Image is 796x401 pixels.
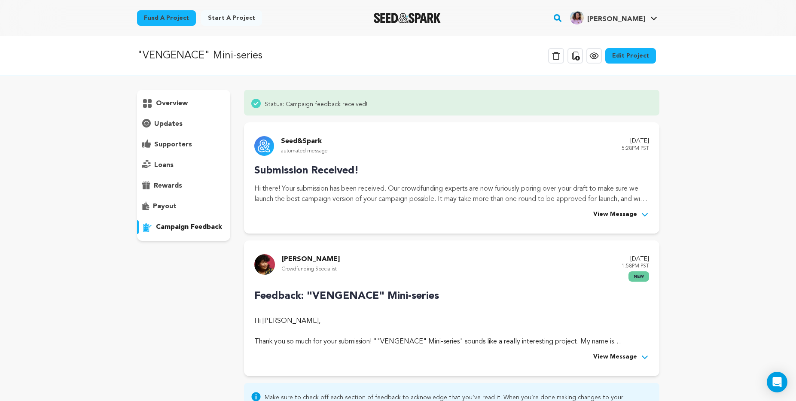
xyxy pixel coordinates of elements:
[156,222,222,232] p: campaign feedback
[154,119,183,129] p: updates
[622,254,649,264] p: [DATE]
[137,158,231,172] button: loans
[154,181,182,191] p: rewards
[568,9,659,27] span: Liz N.'s Profile
[201,10,262,26] a: Start a project
[137,220,231,234] button: campaign feedback
[137,138,231,152] button: supporters
[568,9,659,24] a: Liz N.'s Profile
[593,210,649,220] button: View Message
[254,163,649,179] p: Submission Received!
[374,13,441,23] a: Seed&Spark Homepage
[137,97,231,110] button: overview
[282,254,340,264] p: [PERSON_NAME]
[570,11,584,24] img: 162f4e2e35f23759.jpg
[628,271,649,282] span: new
[153,201,177,212] p: payout
[137,117,231,131] button: updates
[593,352,637,362] span: View Message
[137,179,231,193] button: rewards
[137,48,262,64] p: "VENGENACE" Mini-series
[254,184,649,204] p: Hi there! Your submission has been received. Our crowdfunding experts are now furiously poring ov...
[767,372,787,392] div: Open Intercom Messenger
[587,16,645,23] span: [PERSON_NAME]
[137,10,196,26] a: Fund a project
[622,144,649,154] p: 5:28PM PST
[254,316,649,347] div: Hi [PERSON_NAME], Thank you so much for your submission! ""VENGENACE" Mini-series" sounds like a ...
[137,200,231,213] button: payout
[154,160,174,170] p: loans
[605,48,656,64] a: Edit Project
[156,98,188,109] p: overview
[622,261,649,271] p: 1:58PM PST
[593,210,637,220] span: View Message
[254,289,649,304] p: Feedback: "VENGENACE" Mini-series
[622,136,649,146] p: [DATE]
[281,146,328,156] p: automated message
[282,264,340,274] p: Crowdfunding Specialist
[570,11,645,24] div: Liz N.'s Profile
[281,136,328,146] p: Seed&Spark
[374,13,441,23] img: Seed&Spark Logo Dark Mode
[265,98,367,109] span: Status: Campaign feedback received!
[593,352,649,362] button: View Message
[154,140,192,150] p: supporters
[254,254,275,275] img: 9732bf93d350c959.jpg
